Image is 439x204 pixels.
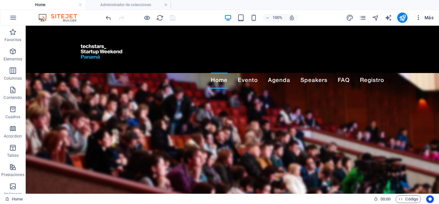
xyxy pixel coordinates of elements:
[156,14,164,22] button: reload
[156,14,164,22] i: Volver a cargar página
[4,37,21,42] p: Favoritos
[4,76,22,81] p: Columnas
[1,172,24,177] p: Prestaciones
[372,14,379,22] button: navigator
[399,14,406,22] i: Publicar
[272,14,282,22] h6: 100%
[385,14,392,22] i: AI Writer
[105,14,112,22] i: Deshacer: Editar título (Ctrl+Z)
[346,14,354,22] button: design
[346,14,354,22] i: Diseño (Ctrl+Alt+Y)
[397,13,408,23] button: publish
[4,134,22,139] p: Accordion
[37,14,85,22] img: Editor Logo
[372,14,379,22] i: Navegador
[7,153,19,158] p: Tablas
[413,13,436,23] button: Más
[263,14,285,22] button: 100%
[426,195,434,203] button: Usercentrics
[104,14,112,22] button: undo
[4,57,22,62] p: Elementos
[396,195,421,203] button: Código
[384,14,392,22] button: text_generator
[5,114,21,120] p: Cuadros
[359,14,366,22] i: Páginas (Ctrl+Alt+S)
[4,191,22,197] p: Imágenes
[4,95,22,100] p: Contenido
[374,195,391,203] h6: Tiempo de la sesión
[359,14,366,22] button: pages
[85,1,171,8] h4: Administrador de colecciones
[5,195,23,203] a: Haz clic para cancelar la selección y doble clic para abrir páginas
[399,195,418,203] span: Código
[415,14,434,21] span: Más
[385,197,386,201] span: :
[381,195,390,203] span: 00 00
